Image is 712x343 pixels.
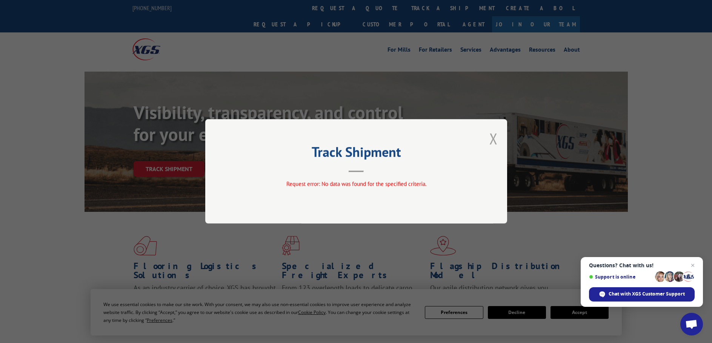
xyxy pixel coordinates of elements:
span: Questions? Chat with us! [589,262,695,268]
div: Open chat [680,313,703,335]
span: Close chat [688,261,697,270]
span: Chat with XGS Customer Support [609,291,685,297]
button: Close modal [489,129,498,149]
h2: Track Shipment [243,147,469,161]
span: Request error: No data was found for the specified criteria. [286,181,426,188]
span: Support is online [589,274,652,280]
div: Chat with XGS Customer Support [589,287,695,302]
